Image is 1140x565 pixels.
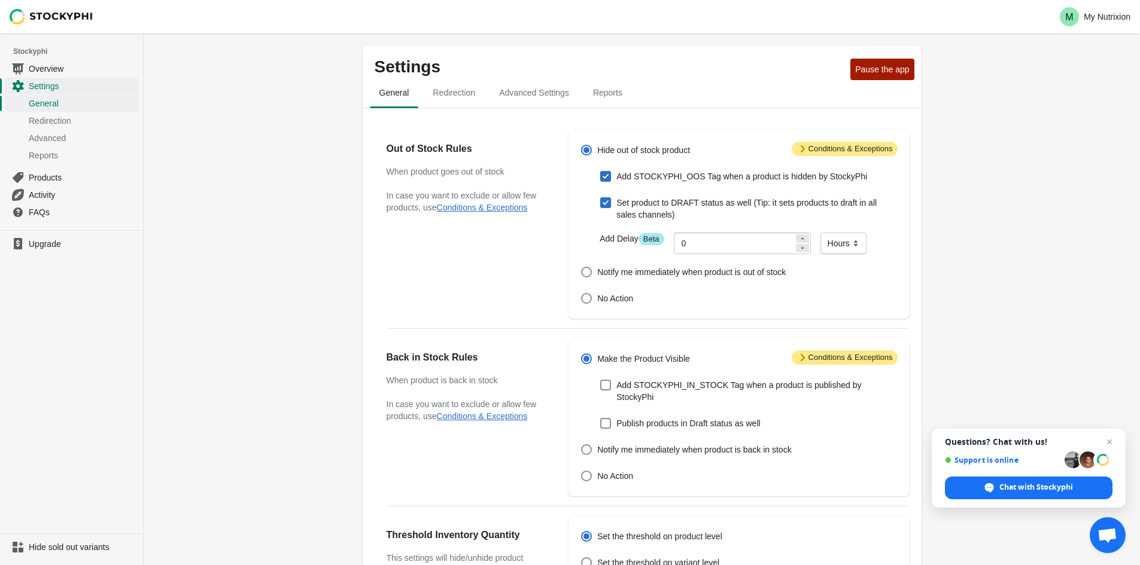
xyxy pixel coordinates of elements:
a: Overview [5,60,138,77]
button: Conditions & Exceptions [437,411,528,421]
a: Hide sold out variants [5,539,138,555]
span: Redirection [29,115,136,127]
span: Advanced [29,132,136,144]
span: Set the threshold on product level [597,530,722,542]
span: Add STOCKYPHI_OOS Tag when a product is hidden by StockyPhi [616,170,867,182]
p: In case you want to exclude or allow few products, use [387,190,545,213]
img: Stockyphi [10,9,93,25]
span: Avatar with initials M [1060,7,1079,26]
button: Conditions & Exceptions [437,203,528,212]
span: General [29,97,136,109]
span: Overview [29,63,136,75]
span: Questions? Chat with us! [945,437,1112,447]
span: Make the Product Visible [597,353,690,365]
a: Activity [5,186,138,203]
h2: Back in Stock Rules [387,350,545,365]
a: Upgrade [5,236,138,252]
button: general [367,77,421,108]
h3: When product is back in stock [387,374,545,386]
span: FAQs [29,206,136,218]
button: Advanced settings [487,77,581,108]
span: Settings [29,80,136,92]
span: Upgrade [29,238,136,250]
p: Settings [375,57,846,77]
h2: Threshold Inventory Quantity [387,528,545,542]
span: Activity [29,189,136,201]
span: Conditions & Exceptions [792,350,898,365]
label: Add Delay [600,233,664,245]
a: Products [5,169,138,186]
span: Hide out of stock product [597,144,690,156]
a: FAQs [5,203,138,221]
span: Set product to DRAFT status as well (Tip: it sets products to draft in all sales channels) [616,197,897,221]
a: General [5,94,138,112]
span: Conditions & Exceptions [792,142,898,156]
span: Products [29,172,136,184]
span: Notify me immediately when product is back in stock [597,444,791,456]
span: Reports [29,149,136,161]
span: Stockyphi [13,45,143,57]
span: General [370,82,419,103]
button: Avatar with initials MMy Nutrixion [1055,5,1135,29]
a: Open chat [1090,517,1126,553]
h2: Out of Stock Rules [387,142,545,156]
span: Notify me immediately when product is out of stock [597,266,786,278]
span: Publish products in Draft status as well [616,417,760,429]
h3: When product goes out of stock [387,166,545,178]
span: Advanced Settings [490,82,579,103]
p: In case you want to exclude or allow few products, use [387,398,545,422]
a: Settings [5,77,138,94]
span: Reports [583,82,632,103]
button: redirection [421,77,487,108]
span: Add STOCKYPHI_IN_STOCK Tag when a product is published by StockyPhi [616,379,897,403]
span: No Action [597,292,633,304]
button: reports [581,77,634,108]
a: Redirection [5,112,138,129]
span: Support is online [945,456,1060,465]
text: M [1066,12,1074,22]
span: Chat with Stockyphi [945,477,1112,499]
span: Pause the app [855,65,909,74]
a: Advanced [5,129,138,146]
button: Pause the app [850,59,914,80]
span: Chat with Stockyphi [999,482,1073,493]
span: No Action [597,470,633,482]
span: Redirection [423,82,485,103]
p: My Nutrixion [1084,12,1130,22]
a: Reports [5,146,138,164]
span: Beta [639,233,664,245]
span: Hide sold out variants [29,541,136,553]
